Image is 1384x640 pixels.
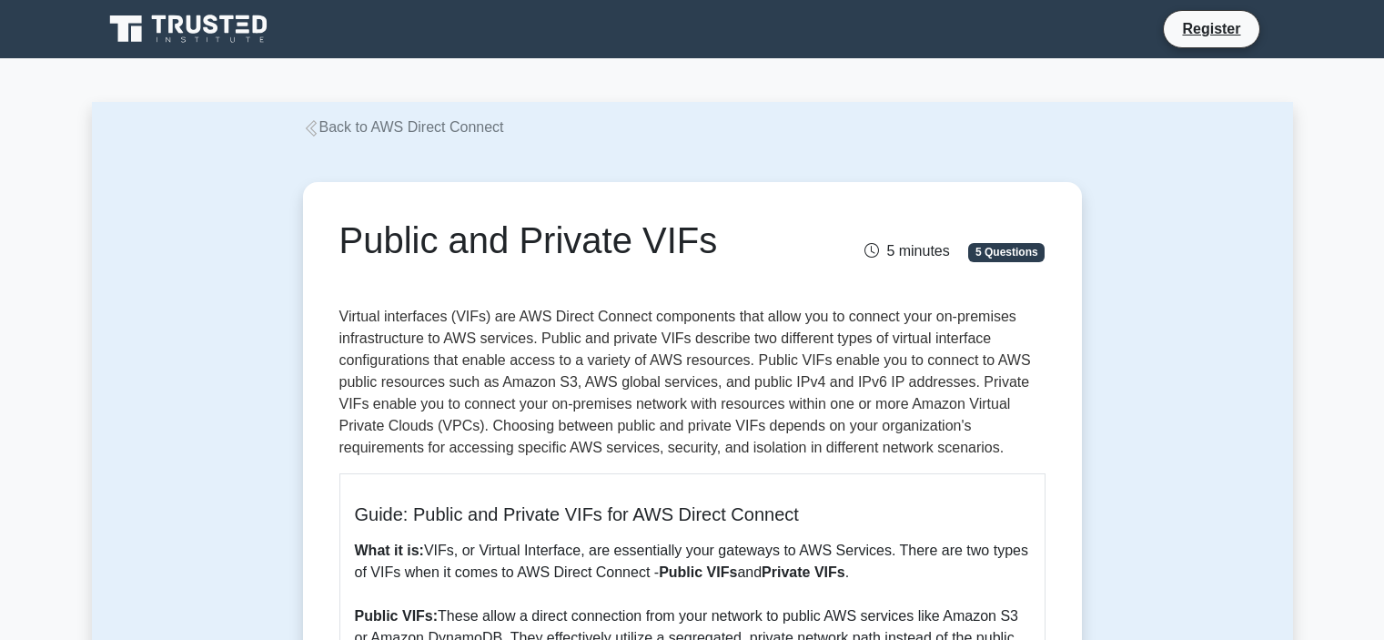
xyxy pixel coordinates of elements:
h1: Public and Private VIFs [339,218,803,262]
b: Public VIFs [659,564,737,580]
b: Private VIFs [762,564,845,580]
span: 5 Questions [968,243,1045,261]
b: What it is: [355,543,424,558]
p: Virtual interfaces (VIFs) are AWS Direct Connect components that allow you to connect your on-pre... [339,306,1046,459]
span: 5 minutes [864,243,949,259]
a: Register [1171,17,1251,40]
h5: Guide: Public and Private VIFs for AWS Direct Connect [355,503,1030,525]
a: Back to AWS Direct Connect [303,119,504,135]
b: Public VIFs: [355,608,439,624]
